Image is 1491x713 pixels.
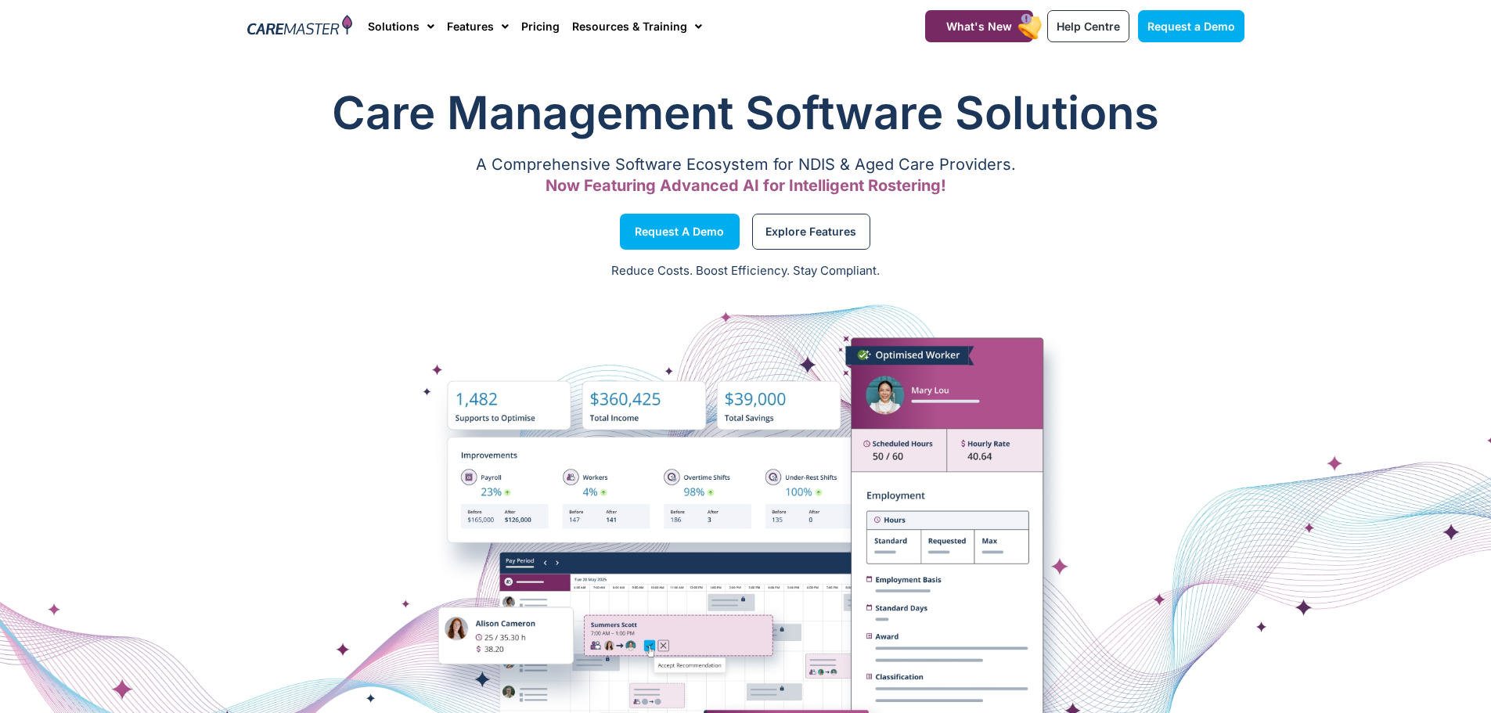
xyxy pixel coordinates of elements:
[946,20,1012,33] span: What's New
[1138,10,1244,42] a: Request a Demo
[925,10,1033,42] a: What's New
[620,214,740,250] a: Request a Demo
[247,160,1244,170] p: A Comprehensive Software Ecosystem for NDIS & Aged Care Providers.
[752,214,870,250] a: Explore Features
[635,228,724,236] span: Request a Demo
[1057,20,1120,33] span: Help Centre
[546,176,946,195] span: Now Featuring Advanced AI for Intelligent Rostering!
[247,15,353,38] img: CareMaster Logo
[247,81,1244,144] h1: Care Management Software Solutions
[9,262,1482,280] p: Reduce Costs. Boost Efficiency. Stay Compliant.
[765,228,856,236] span: Explore Features
[1047,10,1129,42] a: Help Centre
[1147,20,1235,33] span: Request a Demo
